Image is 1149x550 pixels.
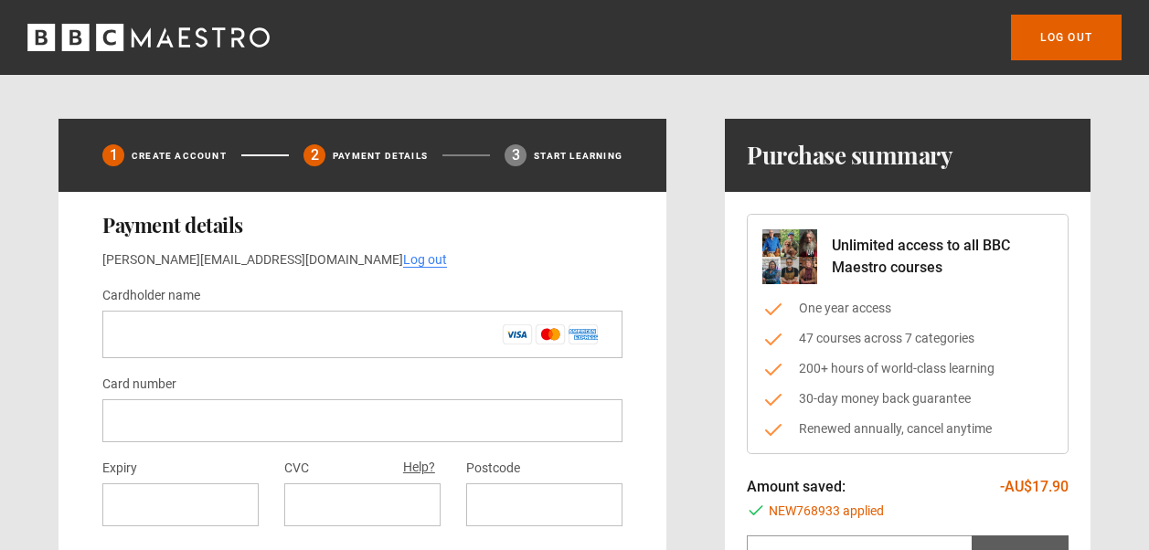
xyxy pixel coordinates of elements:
[102,214,622,236] h2: Payment details
[27,24,270,51] svg: BBC Maestro
[102,285,200,307] label: Cardholder name
[832,235,1053,279] p: Unlimited access to all BBC Maestro courses
[762,419,1053,439] li: Renewed annually, cancel anytime
[102,458,137,480] label: Expiry
[762,329,1053,348] li: 47 courses across 7 categories
[299,496,426,513] iframe: Secure CVC input frame
[1011,15,1122,60] a: Log out
[117,412,608,429] iframe: Secure card number input frame
[747,476,846,498] p: Amount saved:
[1000,476,1069,498] p: -AU$17.90
[481,496,608,513] iframe: Secure postal code input frame
[747,141,952,170] h1: Purchase summary
[102,374,176,396] label: Card number
[403,252,447,268] a: Log out
[102,250,622,270] p: [PERSON_NAME][EMAIL_ADDRESS][DOMAIN_NAME]
[762,299,1053,318] li: One year access
[303,144,325,166] div: 2
[132,149,227,163] p: Create Account
[398,456,441,480] button: Help?
[762,359,1053,378] li: 200+ hours of world-class learning
[466,458,520,480] label: Postcode
[284,458,309,480] label: CVC
[117,496,244,513] iframe: Secure expiration date input frame
[505,144,527,166] div: 3
[769,502,884,521] span: NEW768933 applied
[762,389,1053,408] li: 30-day money back guarantee
[333,149,428,163] p: Payment details
[102,144,124,166] div: 1
[534,149,622,163] p: Start learning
